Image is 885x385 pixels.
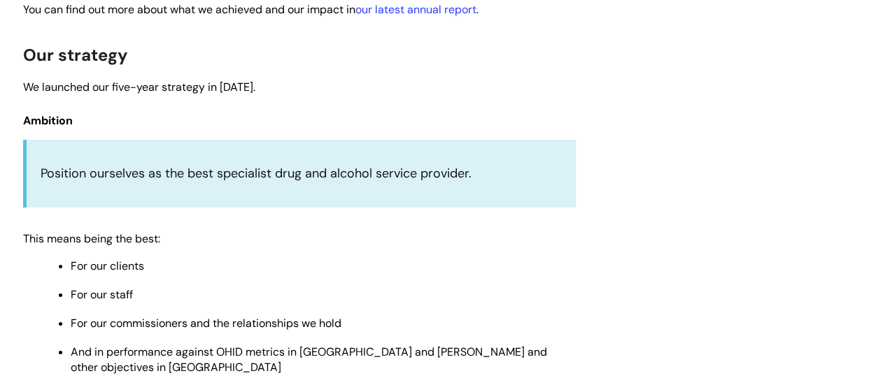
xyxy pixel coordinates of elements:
[41,162,562,184] p: Position ourselves as the best specialist drug and alcohol service provider.
[71,259,144,273] span: For our clients
[355,2,476,17] a: our latest annual report
[23,113,73,128] span: Ambition
[71,344,547,375] span: And in performance against OHID metrics in [GEOGRAPHIC_DATA] and [PERSON_NAME] and other objectiv...
[23,231,160,246] span: This means being the best:
[71,287,133,302] span: For our staff
[23,44,128,66] span: Our strategy
[23,2,479,17] span: You can find out more about what we achieved and our impact in .
[23,80,255,94] span: We launched our five-year strategy in [DATE].
[71,316,341,330] span: For our commissioners and the relationships we hold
